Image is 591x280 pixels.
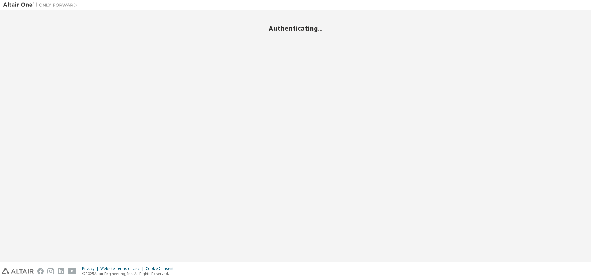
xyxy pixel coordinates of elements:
img: facebook.svg [37,268,44,274]
h2: Authenticating... [3,24,588,32]
div: Privacy [82,266,100,271]
img: Altair One [3,2,80,8]
img: linkedin.svg [58,268,64,274]
img: altair_logo.svg [2,268,34,274]
div: Website Terms of Use [100,266,146,271]
img: instagram.svg [47,268,54,274]
p: © 2025 Altair Engineering, Inc. All Rights Reserved. [82,271,177,276]
img: youtube.svg [68,268,77,274]
div: Cookie Consent [146,266,177,271]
